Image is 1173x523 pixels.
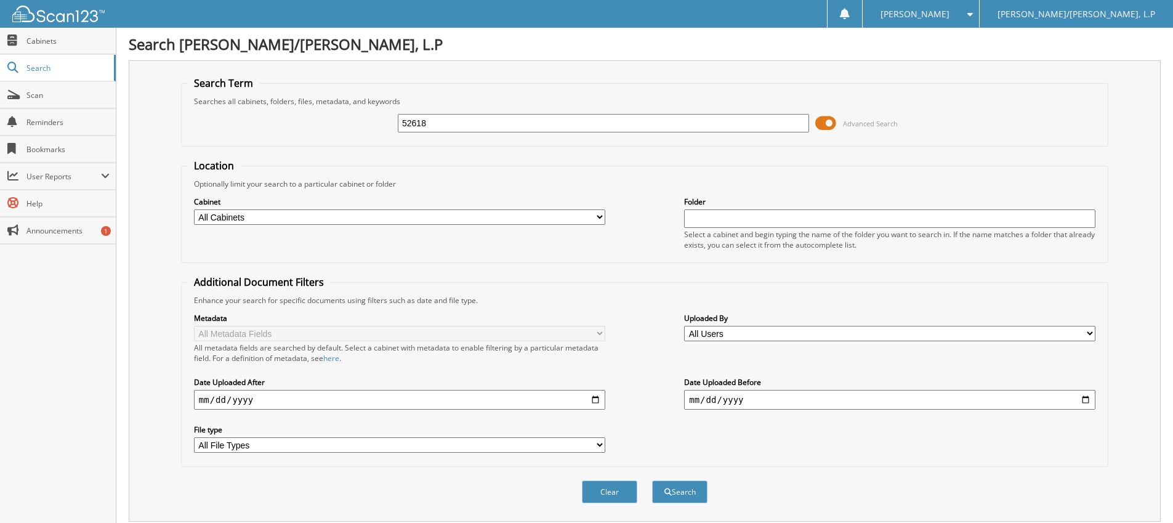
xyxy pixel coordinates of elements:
div: Searches all cabinets, folders, files, metadata, and keywords [188,96,1102,107]
button: Search [652,480,707,503]
span: [PERSON_NAME]/[PERSON_NAME], L.P [998,10,1155,18]
span: Help [26,198,110,209]
label: Date Uploaded After [194,377,605,387]
div: Optionally limit your search to a particular cabinet or folder [188,179,1102,189]
span: [PERSON_NAME] [881,10,949,18]
div: Select a cabinet and begin typing the name of the folder you want to search in. If the name match... [684,229,1095,250]
div: Enhance your search for specific documents using filters such as date and file type. [188,295,1102,306]
span: Scan [26,90,110,100]
span: Search [26,63,108,73]
span: Cabinets [26,36,110,46]
span: User Reports [26,171,101,182]
a: here [323,353,339,363]
legend: Additional Document Filters [188,275,330,289]
label: Metadata [194,313,605,323]
h1: Search [PERSON_NAME]/[PERSON_NAME], L.P [129,34,1161,54]
label: Uploaded By [684,313,1095,323]
div: 1 [101,226,111,236]
div: All metadata fields are searched by default. Select a cabinet with metadata to enable filtering b... [194,343,605,363]
legend: Location [188,159,240,172]
iframe: Chat Widget [1111,464,1173,523]
input: start [194,390,605,410]
label: Folder [684,197,1095,207]
img: scan123-logo-white.svg [12,6,105,22]
button: Clear [582,480,637,503]
input: end [684,390,1095,410]
label: File type [194,424,605,435]
span: Bookmarks [26,144,110,155]
label: Date Uploaded Before [684,377,1095,387]
span: Reminders [26,117,110,128]
label: Cabinet [194,197,605,207]
span: Announcements [26,225,110,236]
legend: Search Term [188,76,259,90]
span: Advanced Search [843,119,898,128]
